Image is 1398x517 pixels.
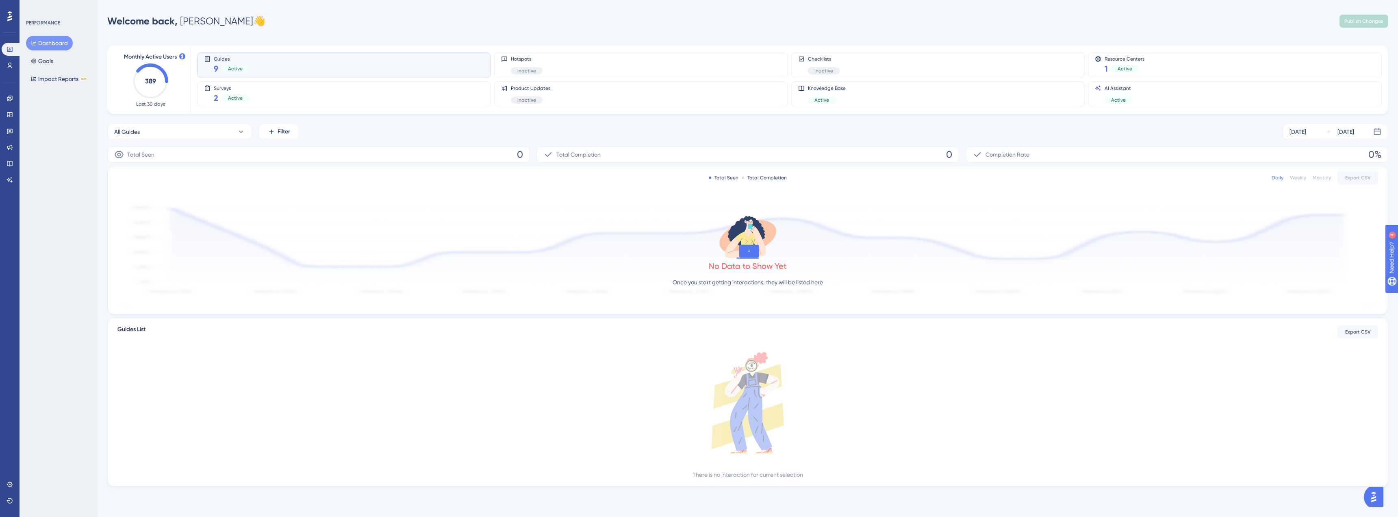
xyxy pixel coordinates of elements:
[1337,171,1378,184] button: Export CSV
[946,148,952,161] span: 0
[808,85,846,92] span: Knowledge Base
[517,97,536,103] span: Inactive
[1105,56,1144,61] span: Resource Centers
[1368,148,1381,161] span: 0%
[214,85,249,91] span: Surveys
[228,65,243,72] span: Active
[1345,175,1371,181] span: Export CSV
[1289,127,1306,137] div: [DATE]
[692,470,803,480] div: There is no interaction for current selection
[278,127,290,137] span: Filter
[117,325,145,339] span: Guides List
[258,124,299,140] button: Filter
[511,85,550,92] span: Product Updates
[517,68,536,74] span: Inactive
[709,175,738,181] div: Total Seen
[1105,85,1132,92] span: AI Assistant
[517,148,523,161] span: 0
[556,150,601,159] span: Total Completion
[19,2,51,12] span: Need Help?
[1118,65,1132,72] span: Active
[26,54,58,68] button: Goals
[26,20,60,26] div: PERFORMANCE
[214,63,218,74] span: 9
[673,277,823,287] p: Once you start getting interactions, they will be listed here
[214,92,218,104] span: 2
[145,77,156,85] text: 389
[1272,175,1283,181] div: Daily
[1290,175,1306,181] div: Weekly
[1313,175,1331,181] div: Monthly
[228,95,243,101] span: Active
[107,124,252,140] button: All Guides
[742,175,787,181] div: Total Completion
[124,52,177,62] span: Monthly Active Users
[107,15,265,28] div: [PERSON_NAME] 👋
[1339,15,1388,28] button: Publish Changes
[1111,97,1126,103] span: Active
[26,36,73,50] button: Dashboard
[511,56,543,62] span: Hotspots
[1364,485,1388,509] iframe: UserGuiding AI Assistant Launcher
[136,101,165,107] span: Last 30 days
[56,4,59,11] div: 4
[814,68,833,74] span: Inactive
[814,97,829,103] span: Active
[127,150,154,159] span: Total Seen
[107,15,178,27] span: Welcome back,
[986,150,1029,159] span: Completion Rate
[808,56,840,62] span: Checklists
[1105,63,1108,74] span: 1
[26,72,92,86] button: Impact ReportsBETA
[1337,127,1354,137] div: [DATE]
[1344,18,1383,24] span: Publish Changes
[114,127,140,137] span: All Guides
[214,56,249,61] span: Guides
[709,260,787,272] div: No Data to Show Yet
[1337,325,1378,338] button: Export CSV
[1345,329,1371,335] span: Export CSV
[80,77,87,81] div: BETA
